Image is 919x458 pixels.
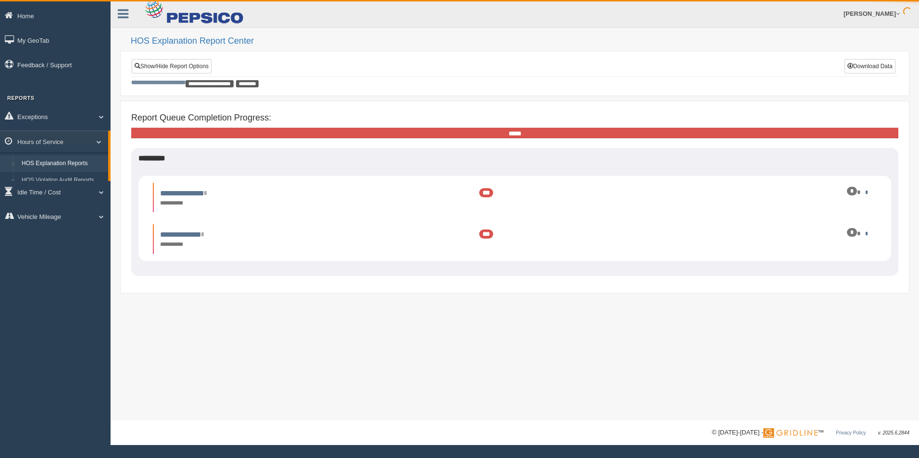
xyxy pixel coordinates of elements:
h4: Report Queue Completion Progress: [131,113,898,123]
a: Show/Hide Report Options [132,59,211,73]
li: Expand [153,183,877,212]
img: Gridline [763,428,818,438]
div: © [DATE]-[DATE] - ™ [712,428,909,438]
span: v. 2025.6.2844 [878,430,909,435]
a: Privacy Policy [836,430,866,435]
button: Download Data [844,59,895,73]
li: Expand [153,224,877,253]
a: HOS Violation Audit Reports [17,172,108,189]
h2: HOS Explanation Report Center [131,36,909,46]
a: HOS Explanation Reports [17,155,108,172]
